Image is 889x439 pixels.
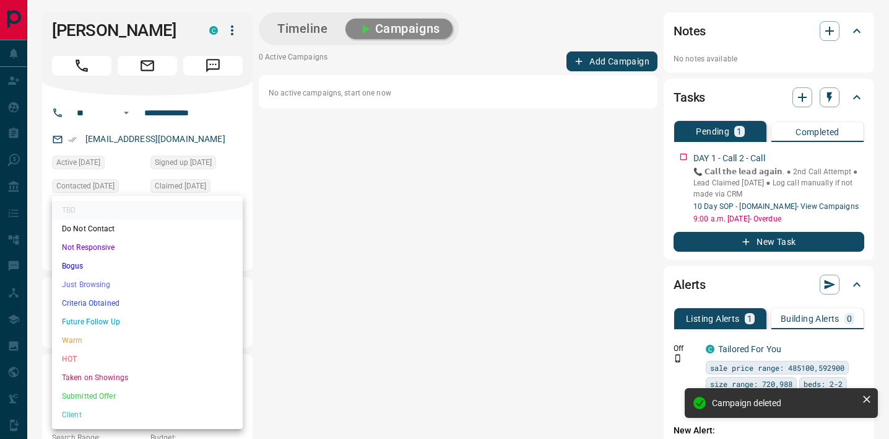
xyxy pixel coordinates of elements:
[52,331,243,350] li: Warm
[52,294,243,313] li: Criteria Obtained
[52,238,243,257] li: Not Responsive
[52,368,243,387] li: Taken on Showings
[52,275,243,294] li: Just Browsing
[52,350,243,368] li: HOT
[52,406,243,424] li: Client
[52,257,243,275] li: Bogus
[52,219,243,238] li: Do Not Contact
[52,313,243,331] li: Future Follow Up
[52,387,243,406] li: Submitted Offer
[712,398,857,408] div: Campaign deleted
